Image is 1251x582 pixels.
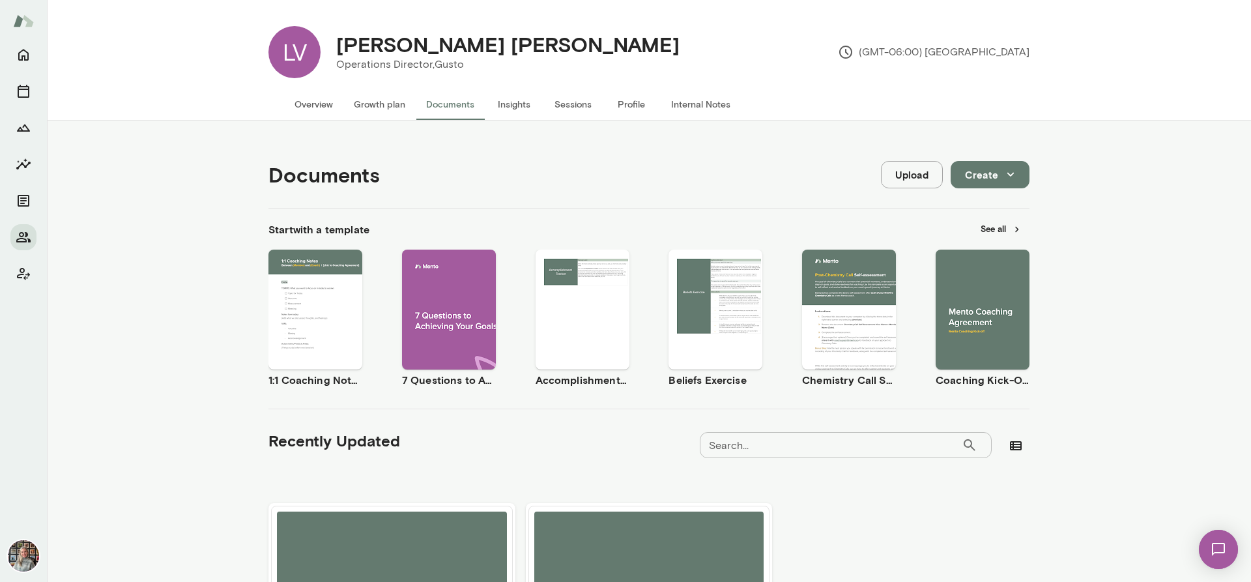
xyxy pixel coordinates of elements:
[8,540,39,572] img: Tricia Maggio
[10,188,36,214] button: Documents
[10,78,36,104] button: Sessions
[973,219,1029,239] button: See all
[416,89,485,120] button: Documents
[10,261,36,287] button: Client app
[536,372,629,388] h6: Accomplishment Tracker
[268,222,369,237] h6: Start with a template
[268,430,400,451] h5: Recently Updated
[268,26,321,78] div: LV
[485,89,543,120] button: Insights
[669,372,762,388] h6: Beliefs Exercise
[336,57,680,72] p: Operations Director, Gusto
[343,89,416,120] button: Growth plan
[802,372,896,388] h6: Chemistry Call Self-Assessment [Coaches only]
[402,372,496,388] h6: 7 Questions to Achieving Your Goals
[951,161,1029,188] button: Create
[602,89,661,120] button: Profile
[10,224,36,250] button: Members
[13,8,34,33] img: Mento
[268,162,380,187] h4: Documents
[838,44,1029,60] p: (GMT-06:00) [GEOGRAPHIC_DATA]
[936,372,1029,388] h6: Coaching Kick-Off | Coaching Agreement
[336,32,680,57] h4: [PERSON_NAME] [PERSON_NAME]
[881,161,943,188] button: Upload
[10,42,36,68] button: Home
[284,89,343,120] button: Overview
[10,151,36,177] button: Insights
[10,115,36,141] button: Growth Plan
[543,89,602,120] button: Sessions
[661,89,741,120] button: Internal Notes
[268,372,362,388] h6: 1:1 Coaching Notes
